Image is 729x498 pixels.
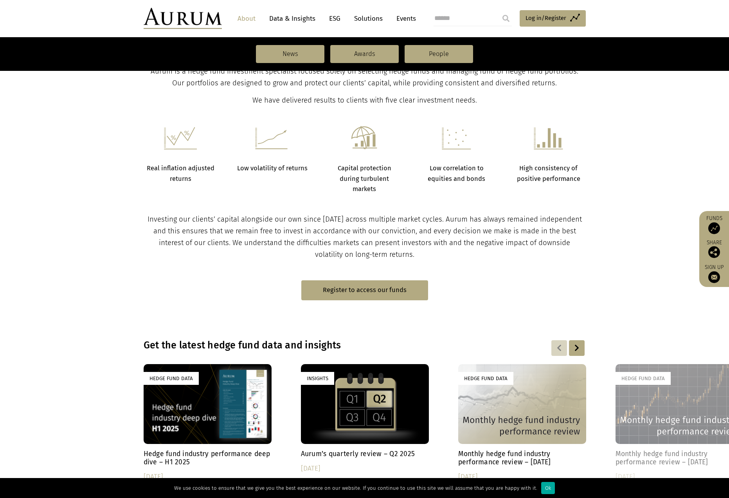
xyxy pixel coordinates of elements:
[405,45,473,63] a: People
[703,264,725,283] a: Sign up
[301,450,429,458] h4: Aurum’s quarterly review – Q2 2025
[392,11,416,26] a: Events
[703,215,725,234] a: Funds
[498,11,514,26] input: Submit
[708,246,720,258] img: Share this post
[234,11,259,26] a: About
[144,471,272,482] div: [DATE]
[147,164,214,182] strong: Real inflation adjusted returns
[350,11,387,26] a: Solutions
[148,215,582,259] span: Investing our clients’ capital alongside our own since [DATE] across multiple market cycles. Auru...
[151,67,578,87] span: Aurum is a hedge fund investment specialist focused solely on selecting hedge funds and managing ...
[144,339,485,351] h3: Get the latest hedge fund data and insights
[237,164,308,172] strong: Low volatility of returns
[144,372,199,385] div: Hedge Fund Data
[517,164,580,182] strong: High consistency of positive performance
[338,164,391,193] strong: Capital protection during turbulent markets
[708,271,720,283] img: Sign up to our newsletter
[703,240,725,258] div: Share
[256,45,324,63] a: News
[708,222,720,234] img: Access Funds
[526,13,566,23] span: Log in/Register
[458,471,586,482] div: [DATE]
[541,482,555,494] div: Ok
[330,45,399,63] a: Awards
[265,11,319,26] a: Data & Insights
[301,463,429,474] div: [DATE]
[144,8,222,29] img: Aurum
[301,372,334,385] div: Insights
[252,96,477,105] span: We have delivered results to clients with five clear investment needs.
[428,164,485,182] strong: Low correlation to equities and bonds
[616,372,671,385] div: Hedge Fund Data
[144,450,272,466] h4: Hedge fund industry performance deep dive – H1 2025
[458,372,513,385] div: Hedge Fund Data
[458,450,586,466] h4: Monthly hedge fund industry performance review – [DATE]
[520,10,586,27] a: Log in/Register
[301,280,428,300] a: Register to access our funds
[325,11,344,26] a: ESG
